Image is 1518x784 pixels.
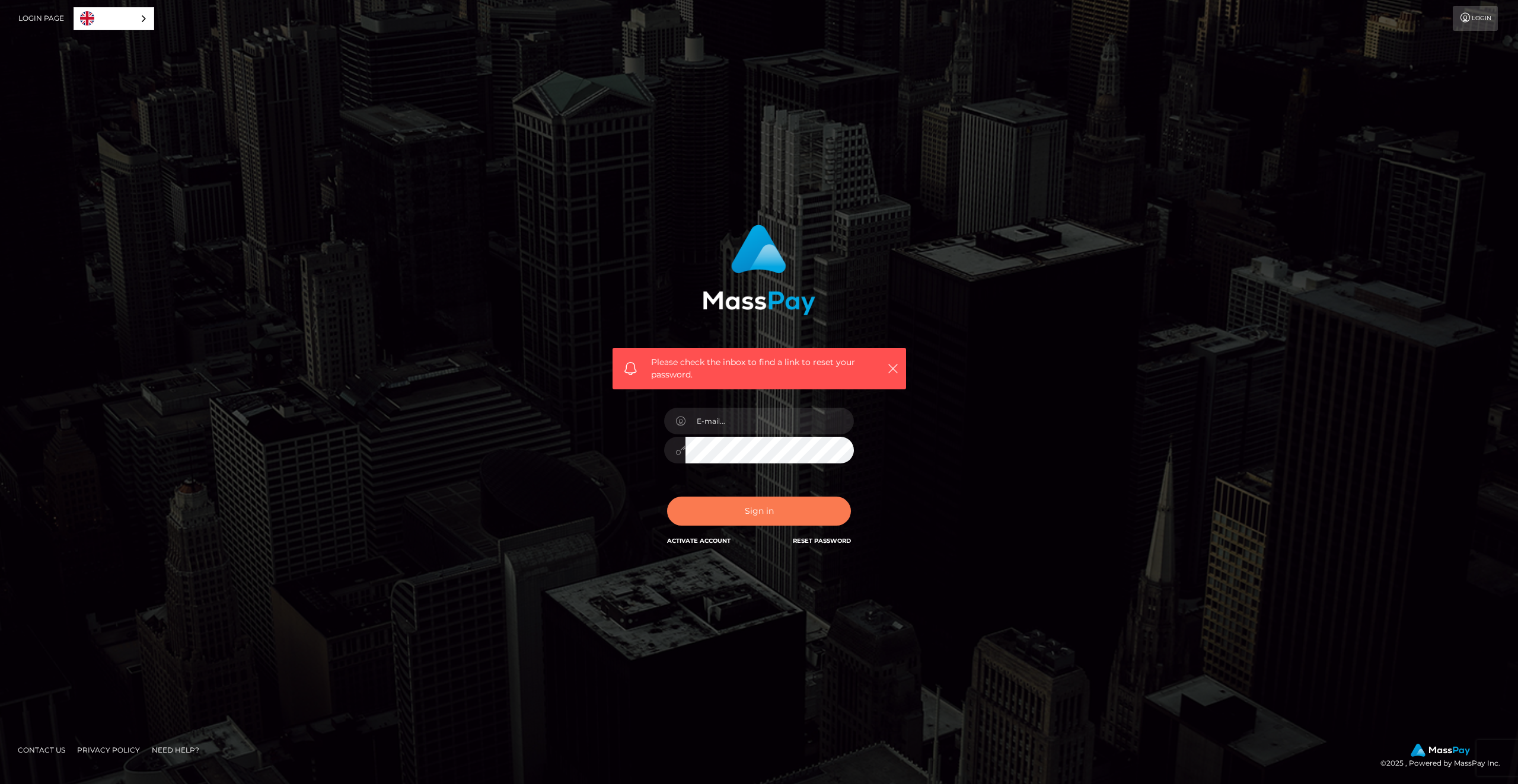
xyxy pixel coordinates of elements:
[147,741,204,759] a: Need Help?
[793,537,851,545] a: Reset Password
[18,6,64,31] a: Login Page
[74,8,154,30] a: English
[651,356,868,381] span: Please check the inbox to find a link to reset your password.
[667,497,851,526] button: Sign in
[74,7,154,30] aside: Language selected: English
[685,408,854,434] input: E-mail...
[1380,744,1509,770] div: © 2025 , Powered by MassPay Inc.
[703,225,815,315] img: MassPay Login
[1453,6,1498,31] a: Login
[13,741,70,759] a: Contact Us
[74,7,154,30] div: Language
[1411,744,1470,757] img: MassPay
[72,741,145,759] a: Privacy Policy
[667,537,731,545] a: Activate Account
